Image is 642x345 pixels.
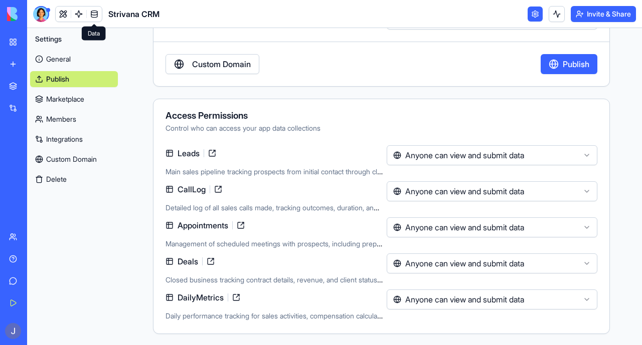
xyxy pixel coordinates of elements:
span: CallLog [174,183,210,195]
span: DailyMetrics [174,291,228,303]
span: Management of scheduled meetings with prospects, including preparation notes and outcomes [166,238,464,248]
span: Deals [174,255,202,267]
a: Marketplace [30,91,118,107]
a: Publish [30,71,118,87]
button: Settings [30,31,118,47]
a: General [30,51,118,67]
button: Invite & Share [571,6,636,22]
button: Publish [541,54,597,74]
span: Daily performance tracking for sales activities, compensation calculation, and goal monitoring [166,310,454,320]
div: Data [82,27,106,41]
span: Main sales pipeline tracking prospects from initial contact through closing, including company de... [166,166,611,176]
a: Integrations [30,131,118,147]
div: Control who can access your app data collections [166,123,597,133]
a: Members [30,111,118,127]
a: Custom Domain [166,54,259,74]
a: Custom Domain [30,151,118,167]
img: logo [7,7,69,21]
span: Leads [174,147,204,159]
span: Appointments [174,219,232,231]
span: Closed business tracking contract details, revenue, and client status for won deals [166,274,422,284]
span: Strivana CRM [108,8,159,20]
div: Access Permissions [166,111,597,120]
button: Delete [30,171,118,187]
span: Settings [35,34,62,44]
img: ACg8ocK7oPQ2cZzkOpiTFoKmNTL8TvTuF0Shxqo3iZUuKZkhRjmaLQ=s96-c [5,323,21,339]
span: Detailed log of all sales calls made, tracking outcomes, duration, and next actions for follow-up [166,202,459,212]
